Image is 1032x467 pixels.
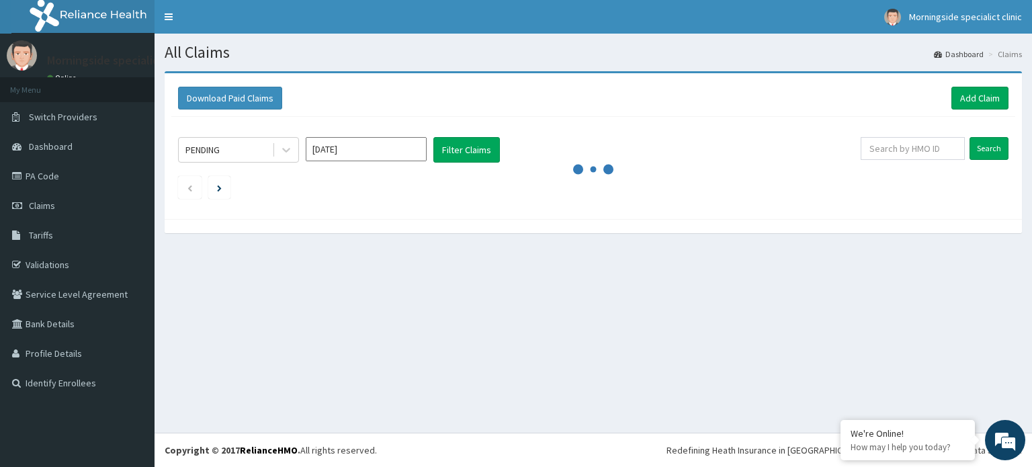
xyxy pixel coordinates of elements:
[970,137,1008,160] input: Search
[934,48,984,60] a: Dashboard
[217,181,222,194] a: Next page
[909,11,1022,23] span: Morningside specialict clinic
[165,444,300,456] strong: Copyright © 2017 .
[951,87,1008,110] a: Add Claim
[29,200,55,212] span: Claims
[29,140,73,153] span: Dashboard
[185,143,220,157] div: PENDING
[7,40,37,71] img: User Image
[433,137,500,163] button: Filter Claims
[178,87,282,110] button: Download Paid Claims
[666,443,1022,457] div: Redefining Heath Insurance in [GEOGRAPHIC_DATA] using Telemedicine and Data Science!
[165,44,1022,61] h1: All Claims
[155,433,1032,467] footer: All rights reserved.
[29,229,53,241] span: Tariffs
[985,48,1022,60] li: Claims
[884,9,901,26] img: User Image
[187,181,193,194] a: Previous page
[47,73,79,83] a: Online
[851,441,965,453] p: How may I help you today?
[29,111,97,123] span: Switch Providers
[851,427,965,439] div: We're Online!
[861,137,965,160] input: Search by HMO ID
[47,54,194,67] p: Morningside specialict clinic
[573,149,613,189] svg: audio-loading
[240,444,298,456] a: RelianceHMO
[306,137,427,161] input: Select Month and Year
